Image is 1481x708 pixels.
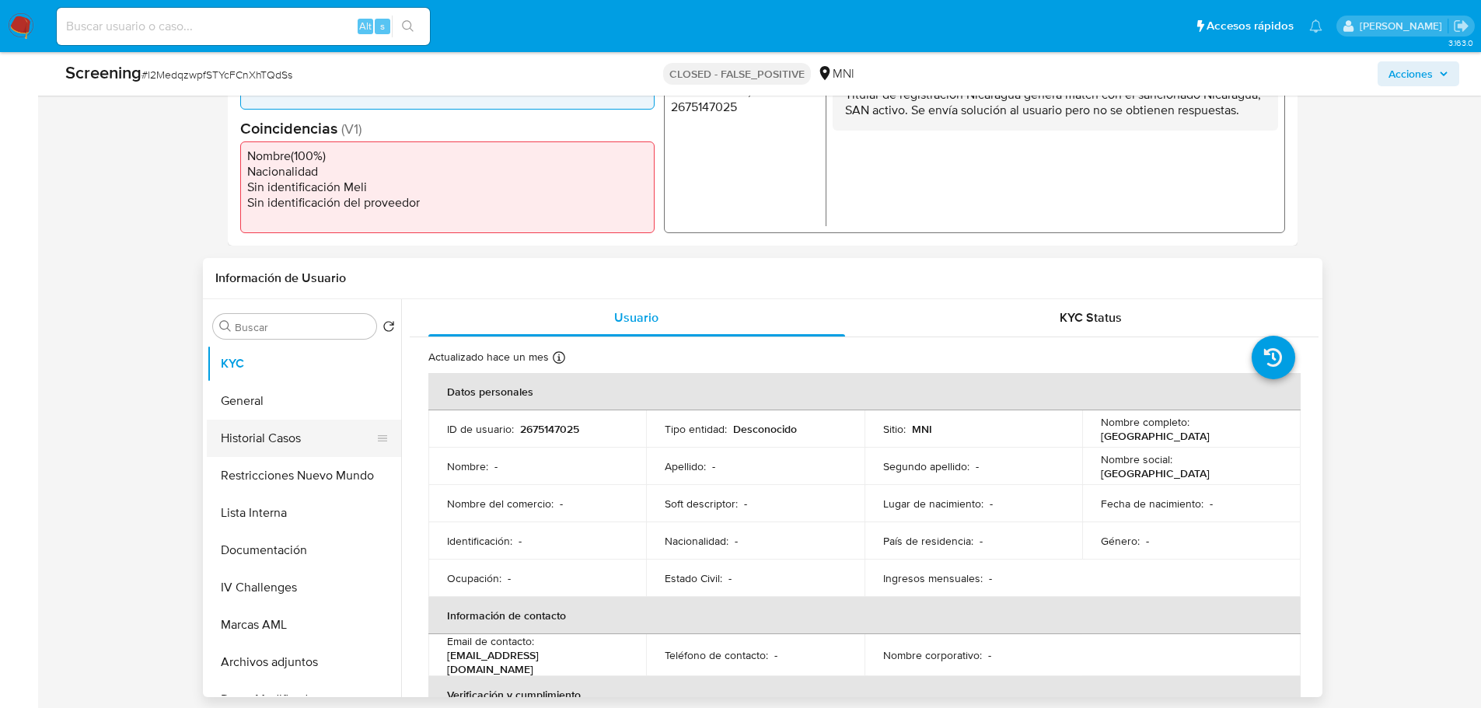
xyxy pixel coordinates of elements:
[519,534,522,548] p: -
[65,60,141,85] b: Screening
[382,320,395,337] button: Volver al orden por defecto
[1388,61,1433,86] span: Acciones
[1448,37,1473,49] span: 3.163.0
[560,497,563,511] p: -
[207,532,401,569] button: Documentación
[883,497,983,511] p: Lugar de nacimiento :
[1309,19,1322,33] a: Notificaciones
[988,648,991,662] p: -
[665,459,706,473] p: Apellido :
[1101,497,1203,511] p: Fecha de nacimiento :
[215,270,346,286] h1: Información de Usuario
[990,497,993,511] p: -
[207,345,401,382] button: KYC
[428,373,1301,410] th: Datos personales
[380,19,385,33] span: s
[447,534,512,548] p: Identificación :
[1101,452,1172,466] p: Nombre social :
[1101,534,1140,548] p: Género :
[141,67,292,82] span: # l2MedqzwpfSTYcFCnXhTQdSs
[883,534,973,548] p: País de residencia :
[447,459,488,473] p: Nombre :
[817,65,854,82] div: MNI
[883,459,969,473] p: Segundo apellido :
[665,571,722,585] p: Estado Civil :
[883,571,983,585] p: Ingresos mensuales :
[508,571,511,585] p: -
[1453,18,1469,34] a: Salir
[712,459,715,473] p: -
[57,16,430,37] input: Buscar usuario o caso...
[665,497,738,511] p: Soft descriptor :
[976,459,979,473] p: -
[207,420,389,457] button: Historial Casos
[744,497,747,511] p: -
[663,63,811,85] p: CLOSED - FALSE_POSITIVE
[1210,497,1213,511] p: -
[520,422,579,436] p: 2675147025
[207,457,401,494] button: Restricciones Nuevo Mundo
[1360,19,1448,33] p: nicolas.tyrkiel@mercadolibre.com
[1101,429,1210,443] p: [GEOGRAPHIC_DATA]
[1060,309,1122,326] span: KYC Status
[614,309,658,326] span: Usuario
[447,648,622,676] p: [EMAIL_ADDRESS][DOMAIN_NAME]
[665,534,728,548] p: Nacionalidad :
[883,422,906,436] p: Sitio :
[1378,61,1459,86] button: Acciones
[207,494,401,532] button: Lista Interna
[207,643,401,681] button: Archivos adjuntos
[665,422,727,436] p: Tipo entidad :
[447,571,501,585] p: Ocupación :
[219,320,232,333] button: Buscar
[774,648,777,662] p: -
[428,350,549,364] p: Actualizado hace un mes
[1101,466,1210,480] p: [GEOGRAPHIC_DATA]
[735,534,738,548] p: -
[728,571,732,585] p: -
[1101,415,1189,429] p: Nombre completo :
[980,534,983,548] p: -
[494,459,498,473] p: -
[235,320,370,334] input: Buscar
[447,634,534,648] p: Email de contacto :
[428,597,1301,634] th: Información de contacto
[665,648,768,662] p: Teléfono de contacto :
[207,382,401,420] button: General
[447,497,554,511] p: Nombre del comercio :
[912,422,932,436] p: MNI
[207,606,401,643] button: Marcas AML
[392,16,424,37] button: search-icon
[989,571,992,585] p: -
[733,422,797,436] p: Desconocido
[359,19,372,33] span: Alt
[1207,18,1294,34] span: Accesos rápidos
[207,569,401,606] button: IV Challenges
[883,648,982,662] p: Nombre corporativo :
[1146,534,1149,548] p: -
[447,422,514,436] p: ID de usuario :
